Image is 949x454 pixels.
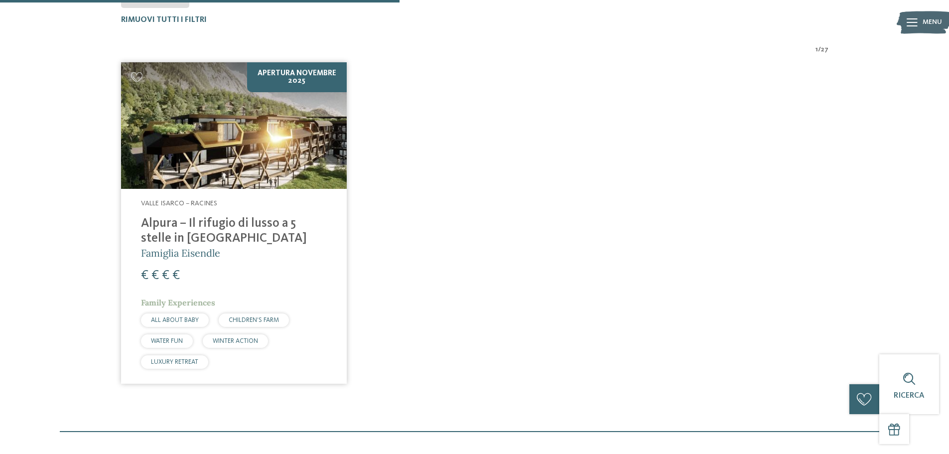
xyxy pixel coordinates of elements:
[815,45,818,55] span: 1
[151,269,159,282] span: €
[151,317,199,323] span: ALL ABOUT BABY
[162,269,169,282] span: €
[172,269,180,282] span: €
[229,317,279,323] span: CHILDREN’S FARM
[121,62,347,189] img: Cercate un hotel per famiglie? Qui troverete solo i migliori!
[141,269,148,282] span: €
[121,16,207,24] span: Rimuovi tutti i filtri
[141,298,215,307] span: Family Experiences
[821,45,828,55] span: 27
[151,338,183,344] span: WATER FUN
[213,338,258,344] span: WINTER ACTION
[141,216,327,246] h4: Alpura – Il rifugio di lusso a 5 stelle in [GEOGRAPHIC_DATA]
[121,62,347,384] a: Cercate un hotel per famiglie? Qui troverete solo i migliori! Apertura novembre 2025 Valle Isarco...
[141,200,217,207] span: Valle Isarco – Racines
[151,359,198,365] span: LUXURY RETREAT
[141,247,220,259] span: Famiglia Eisendle
[818,45,821,55] span: /
[894,392,925,400] span: Ricerca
